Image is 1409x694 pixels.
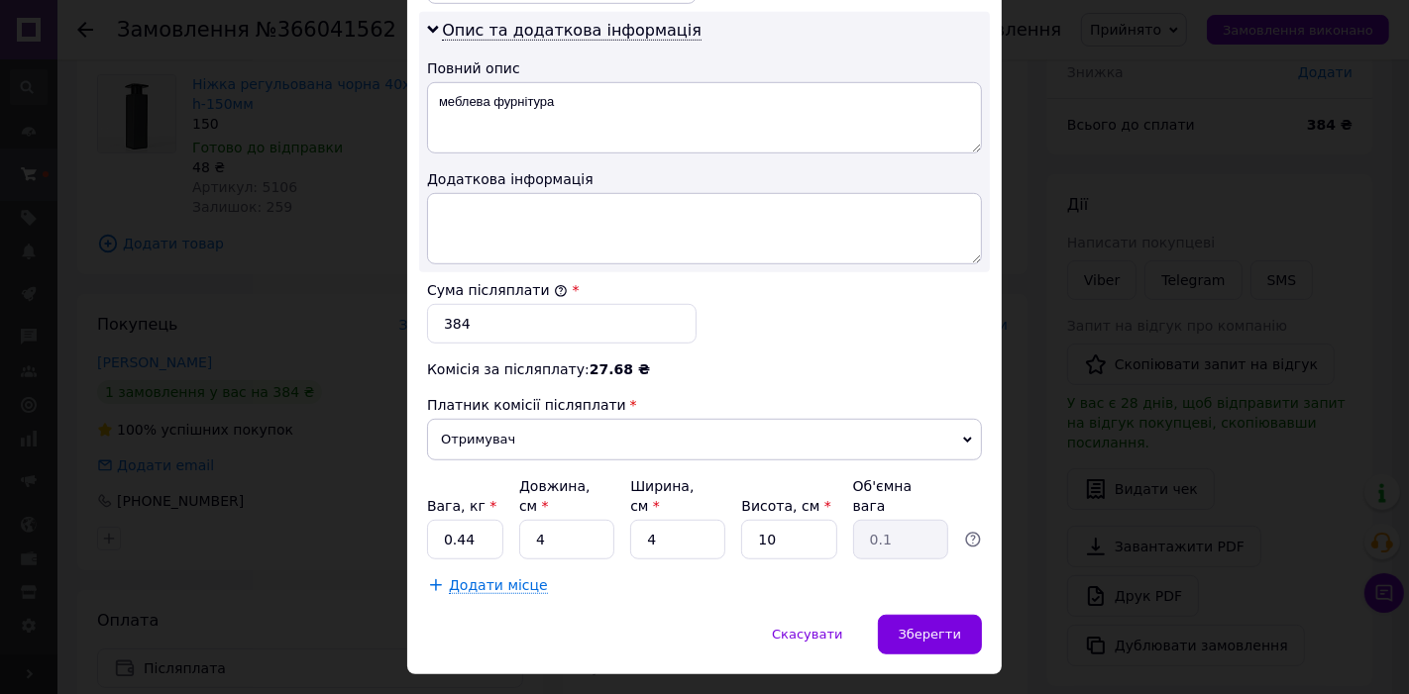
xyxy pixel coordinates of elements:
[427,359,982,379] div: Комісія за післяплату:
[427,58,982,78] div: Повний опис
[427,498,496,514] label: Вага, кг
[630,478,694,514] label: Ширина, см
[899,627,961,642] span: Зберегти
[853,476,948,516] div: Об'ємна вага
[427,419,982,460] span: Отримувач
[427,282,568,298] label: Сума післяплати
[741,498,830,514] label: Висота, см
[449,577,548,594] span: Додати місце
[427,82,982,153] textarea: меблева фурнітура
[772,627,842,642] span: Скасувати
[519,478,591,514] label: Довжина, см
[590,361,650,377] span: 27.68 ₴
[442,21,702,41] span: Опис та додаткова інформація
[427,397,626,413] span: Платник комісії післяплати
[427,169,982,189] div: Додаткова інформація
